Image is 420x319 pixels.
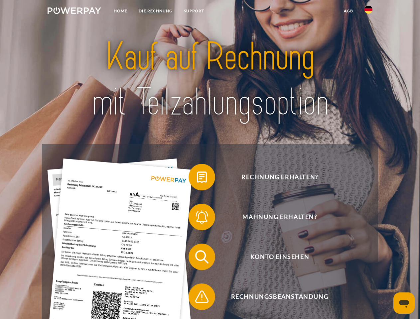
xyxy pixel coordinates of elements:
button: Rechnungsbeanstandung [189,283,361,310]
img: title-powerpay_de.svg [64,32,356,127]
a: Home [108,5,133,17]
span: Mahnung erhalten? [198,204,361,230]
img: qb_search.svg [194,249,210,265]
img: de [364,6,372,14]
img: logo-powerpay-white.svg [48,7,101,14]
a: SUPPORT [178,5,210,17]
span: Konto einsehen [198,244,361,270]
button: Mahnung erhalten? [189,204,361,230]
span: Rechnungsbeanstandung [198,283,361,310]
img: qb_bell.svg [194,209,210,225]
img: qb_warning.svg [194,288,210,305]
button: Konto einsehen [189,244,361,270]
span: Rechnung erhalten? [198,164,361,190]
a: DIE RECHNUNG [133,5,178,17]
img: qb_bill.svg [194,169,210,185]
iframe: Schaltfläche zum Öffnen des Messaging-Fensters [393,292,415,314]
button: Rechnung erhalten? [189,164,361,190]
a: agb [338,5,359,17]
